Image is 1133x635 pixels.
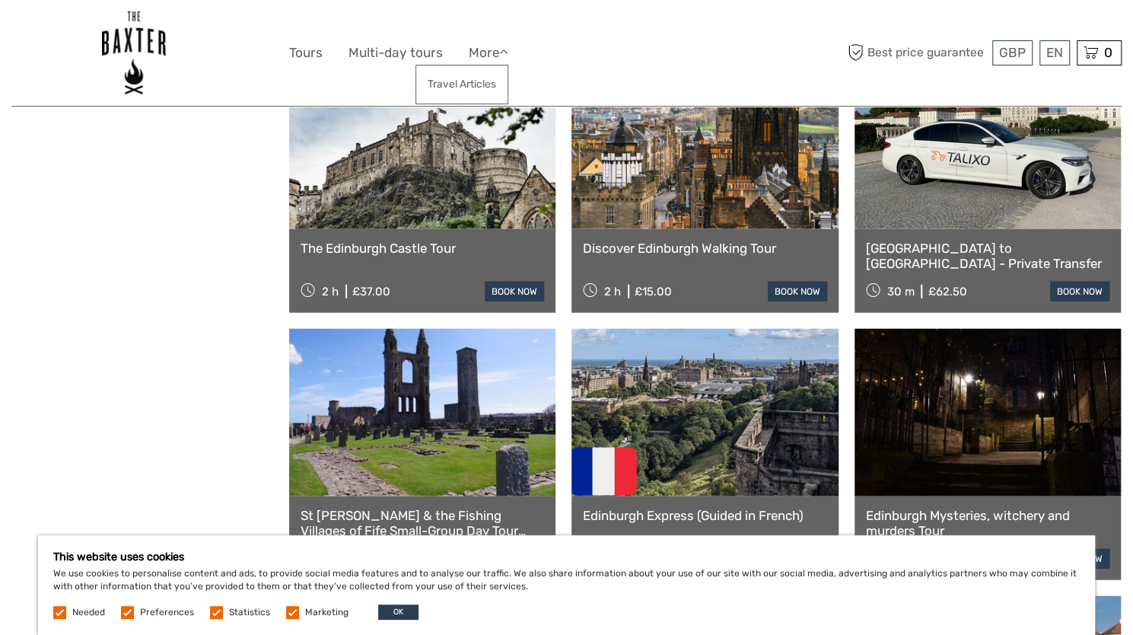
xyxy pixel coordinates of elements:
[768,282,827,302] a: book now
[348,42,443,64] a: Multi-day tours
[469,42,508,64] a: More
[604,285,621,298] span: 2 h
[352,285,390,298] div: £37.00
[378,605,419,620] button: OK
[38,535,1095,635] div: We use cookies to personalise content and ads, to provide social media features and to analyse ou...
[1039,40,1070,65] div: EN
[289,42,323,64] a: Tours
[485,282,544,302] a: book now
[416,69,508,99] a: Travel Articles
[305,606,348,619] label: Marketing
[102,11,166,94] img: 3013-eeab7bbd-6217-44ed-85b4-11cc87272961_logo_big.png
[583,508,826,523] a: Edinburgh Express (Guided in French)
[844,40,988,65] span: Best price guarantee
[72,606,105,619] label: Needed
[886,285,914,298] span: 30 m
[583,241,826,256] a: Discover Edinburgh Walking Tour
[1102,45,1115,60] span: 0
[21,27,172,39] p: We're away right now. Please check back later!
[301,241,544,256] a: The Edinburgh Castle Tour
[635,285,672,298] div: £15.00
[322,285,339,298] span: 2 h
[53,550,1080,563] h5: This website uses cookies
[1050,282,1109,302] a: book now
[140,606,194,619] label: Preferences
[301,508,544,539] a: St [PERSON_NAME] & the Fishing Villages of Fife Small-Group Day Tour from [GEOGRAPHIC_DATA]
[928,285,966,298] div: £62.50
[866,241,1109,272] a: [GEOGRAPHIC_DATA] to [GEOGRAPHIC_DATA] - Private Transfer
[866,508,1109,539] a: Edinburgh Mysteries, witchery and murders Tour
[229,606,270,619] label: Statistics
[175,24,193,42] button: Open LiveChat chat widget
[999,45,1026,60] span: GBP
